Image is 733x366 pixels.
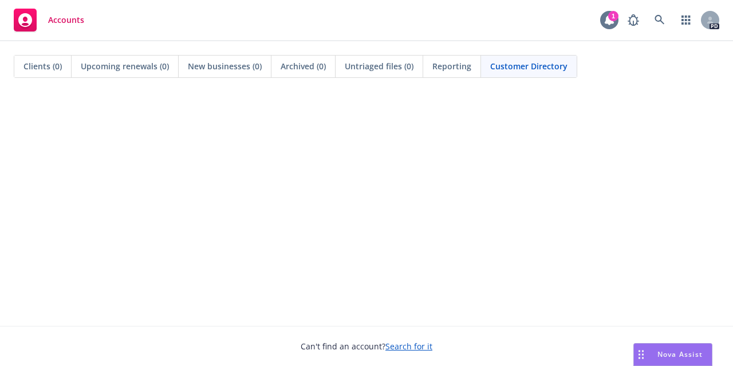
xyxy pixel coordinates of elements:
[301,340,432,352] span: Can't find an account?
[345,60,413,72] span: Untriaged files (0)
[81,60,169,72] span: Upcoming renewals (0)
[634,344,648,365] div: Drag to move
[622,9,645,32] a: Report a Bug
[385,341,432,352] a: Search for it
[657,349,703,359] span: Nova Assist
[48,15,84,25] span: Accounts
[188,60,262,72] span: New businesses (0)
[490,60,568,72] span: Customer Directory
[281,60,326,72] span: Archived (0)
[11,103,722,314] iframe: Hex Dashboard 1
[633,343,712,366] button: Nova Assist
[675,9,697,32] a: Switch app
[23,60,62,72] span: Clients (0)
[432,60,471,72] span: Reporting
[608,11,618,21] div: 1
[648,9,671,32] a: Search
[9,4,89,36] a: Accounts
